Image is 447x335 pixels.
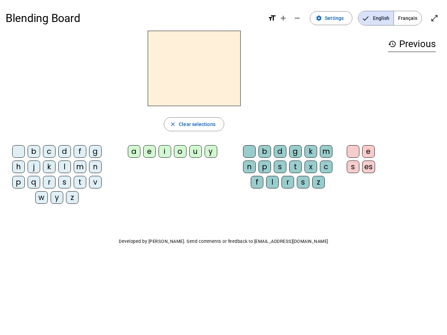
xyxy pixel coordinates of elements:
mat-icon: history [388,40,396,48]
div: n [243,161,256,173]
h1: Blending Board [6,7,262,29]
div: s [297,176,309,188]
div: f [251,176,263,188]
mat-icon: open_in_full [430,14,439,22]
div: d [58,145,71,158]
span: Clear selections [179,120,215,128]
div: l [266,176,279,188]
span: Français [394,11,422,25]
p: Developed by [PERSON_NAME]. Send comments or feedback to [EMAIL_ADDRESS][DOMAIN_NAME] [6,237,441,246]
div: n [89,161,102,173]
div: a [128,145,140,158]
div: r [43,176,56,188]
div: e [362,145,375,158]
button: Enter full screen [427,11,441,25]
div: v [89,176,102,188]
div: m [74,161,86,173]
div: y [205,145,217,158]
div: d [274,145,286,158]
div: w [35,191,48,204]
div: z [66,191,79,204]
div: t [74,176,86,188]
div: u [189,145,202,158]
div: p [12,176,25,188]
span: English [358,11,394,25]
mat-icon: add [279,14,287,22]
div: k [305,145,317,158]
div: o [174,145,186,158]
button: Decrease font size [290,11,304,25]
div: b [28,145,40,158]
div: s [58,176,71,188]
div: l [58,161,71,173]
button: Increase font size [276,11,290,25]
div: c [43,145,56,158]
div: es [362,161,375,173]
h3: Previous [388,36,436,52]
div: p [258,161,271,173]
div: s [347,161,359,173]
mat-icon: settings [316,15,322,21]
div: m [320,145,332,158]
div: j [28,161,40,173]
div: g [289,145,302,158]
div: t [289,161,302,173]
div: k [43,161,56,173]
div: h [12,161,25,173]
mat-icon: close [170,121,176,127]
div: r [281,176,294,188]
button: Settings [310,11,352,25]
span: Settings [325,14,344,22]
div: c [320,161,332,173]
div: z [312,176,325,188]
button: Clear selections [164,117,224,131]
div: i [159,145,171,158]
div: y [51,191,63,204]
div: x [305,161,317,173]
mat-icon: format_size [268,14,276,22]
div: e [143,145,156,158]
div: g [89,145,102,158]
div: f [74,145,86,158]
div: q [28,176,40,188]
div: s [274,161,286,173]
div: b [258,145,271,158]
mat-button-toggle-group: Language selection [358,11,422,25]
mat-icon: remove [293,14,301,22]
